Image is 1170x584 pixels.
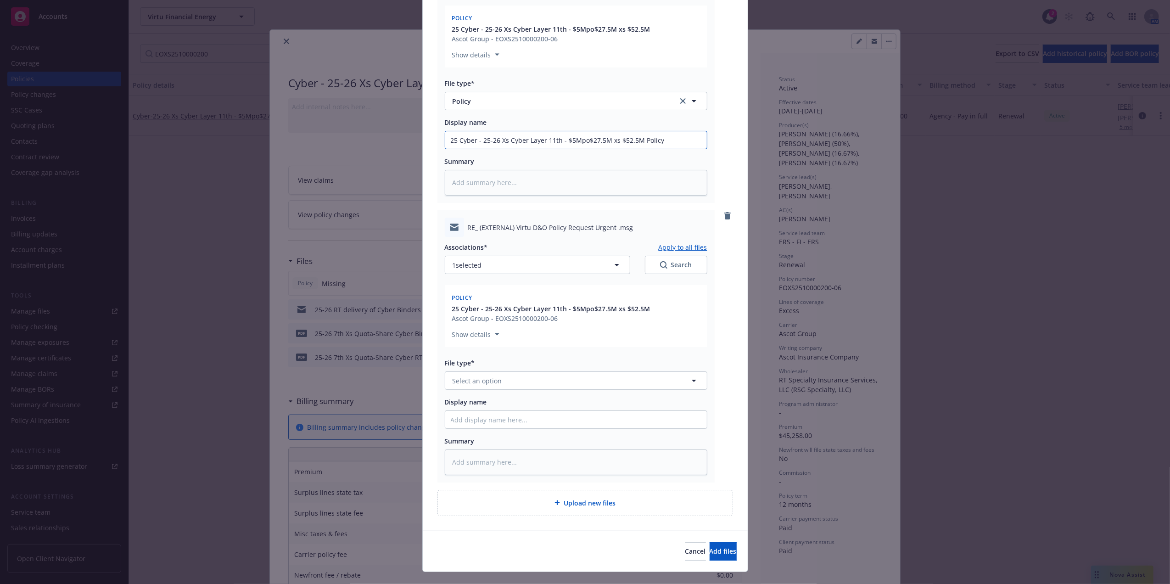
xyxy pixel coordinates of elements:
[453,376,502,386] span: Select an option
[448,329,503,340] button: Show details
[445,371,707,390] button: Select an option
[452,304,650,314] button: 25 Cyber - 25-26 Xs Cyber Layer 11th - $5Mpo$27.5M xs $52.5M
[452,314,650,323] div: Ascot Group - EOXS2510000200-06
[452,294,472,302] span: Policy
[445,359,475,367] span: File type*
